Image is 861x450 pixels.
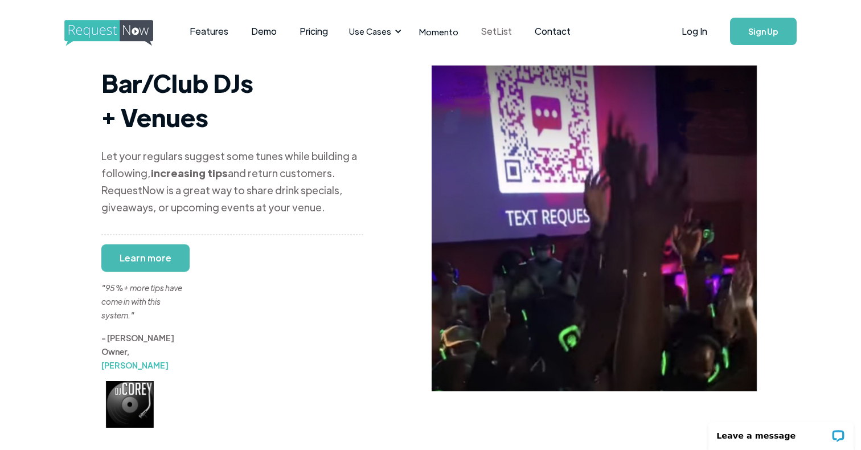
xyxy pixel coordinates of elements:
[101,253,187,322] div: "95%+ more tips have come in with this system."
[101,67,253,133] strong: Bar/Club DJs + Venues
[101,360,169,370] a: [PERSON_NAME]
[64,20,174,46] img: requestnow logo
[408,15,470,48] a: Momento
[101,148,363,216] div: Let your regulars suggest some tunes while building a following, and return customers. RequestNow...
[178,14,240,49] a: Features
[151,166,228,179] strong: increasing tips
[101,331,187,372] div: - [PERSON_NAME] Owner,
[64,20,150,43] a: home
[670,11,719,51] a: Log In
[349,25,391,38] div: Use Cases
[701,414,861,450] iframe: LiveChat chat widget
[730,18,797,45] a: Sign Up
[342,14,405,49] div: Use Cases
[240,14,288,49] a: Demo
[101,244,190,272] a: Learn more
[523,14,582,49] a: Contact
[288,14,339,49] a: Pricing
[470,14,523,49] a: SetList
